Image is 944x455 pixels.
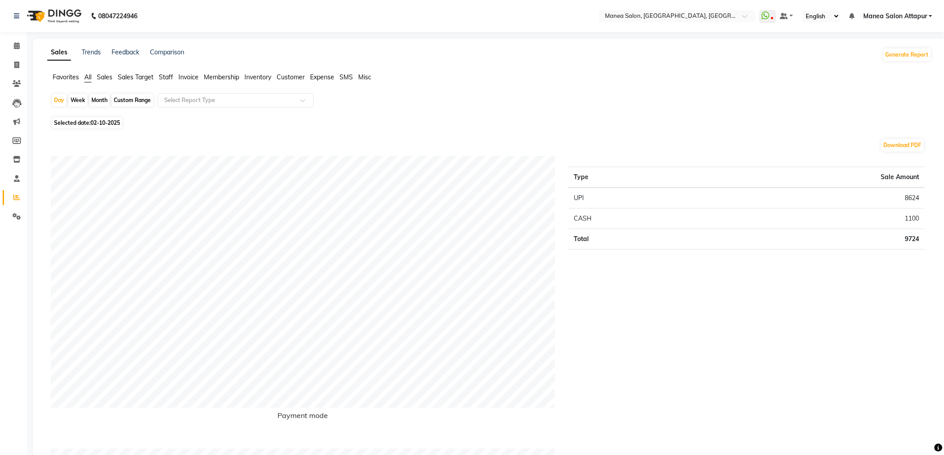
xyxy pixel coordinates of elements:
span: Inventory [244,73,271,81]
div: Day [52,94,66,107]
td: UPI [568,188,700,209]
a: Comparison [150,48,184,56]
td: 8624 [700,188,925,209]
span: Misc [358,73,371,81]
h6: Payment mode [51,411,555,423]
td: Total [568,229,700,250]
span: All [84,73,91,81]
th: Type [568,167,700,188]
span: SMS [340,73,353,81]
a: Feedback [112,48,139,56]
span: Customer [277,73,305,81]
td: 1100 [700,209,925,229]
td: CASH [568,209,700,229]
span: Manea Salon Attapur [863,12,927,21]
div: Custom Range [112,94,153,107]
a: Sales [47,45,71,61]
button: Generate Report [883,49,931,61]
th: Sale Amount [700,167,925,188]
button: Download PDF [882,139,924,152]
a: Trends [82,48,101,56]
b: 08047224946 [98,4,137,29]
span: Sales Target [118,73,153,81]
img: logo [23,4,84,29]
span: Favorites [53,73,79,81]
span: Membership [204,73,239,81]
td: 9724 [700,229,925,250]
span: Selected date: [52,117,122,128]
div: Week [68,94,87,107]
span: Invoice [178,73,199,81]
span: Sales [97,73,112,81]
div: Month [89,94,110,107]
span: Staff [159,73,173,81]
span: Expense [310,73,334,81]
span: 02-10-2025 [91,119,120,126]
